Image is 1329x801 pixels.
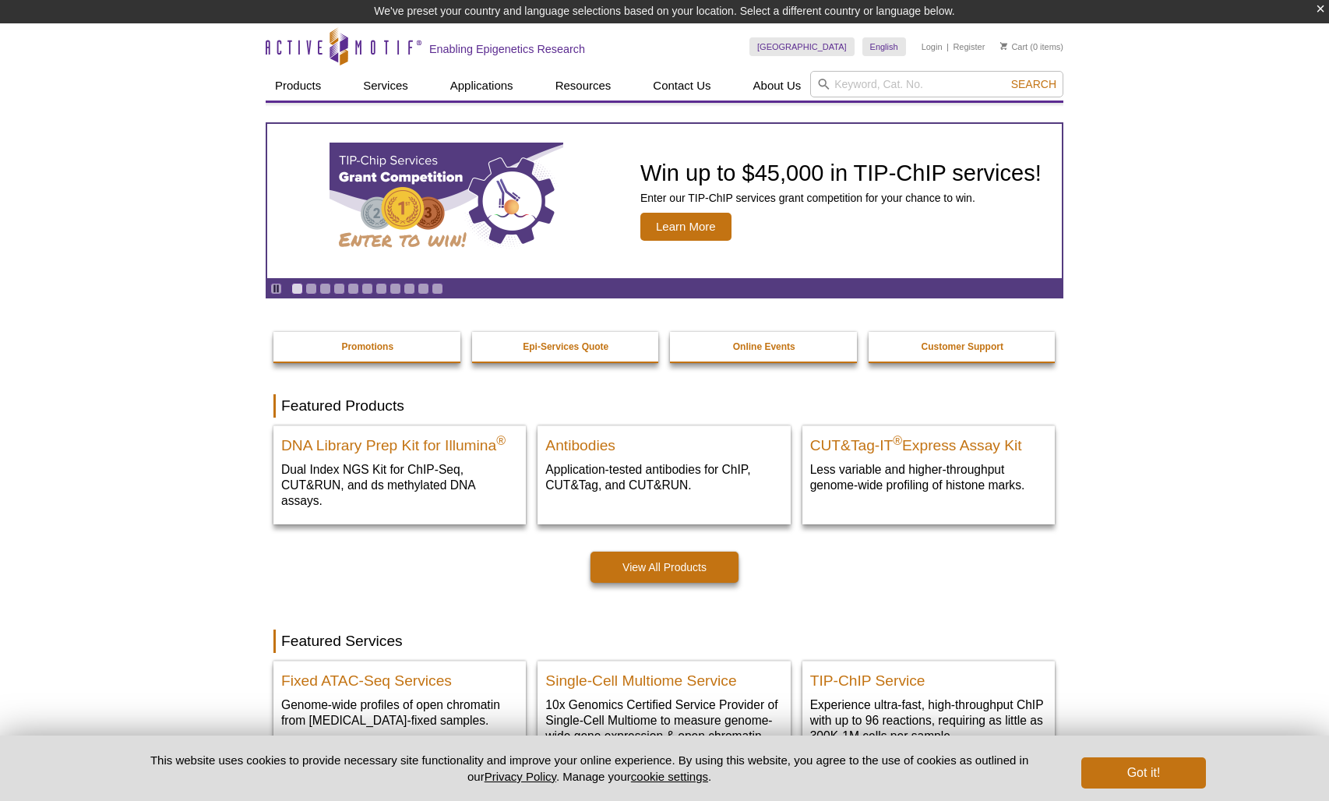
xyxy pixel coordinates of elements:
[404,283,415,295] a: Go to slide 9
[523,341,608,352] strong: Epi-Services Quote
[333,283,345,295] a: Go to slide 4
[893,434,902,447] sup: ®
[810,71,1063,97] input: Keyword, Cat. No.
[538,425,790,509] a: All Antibodies Antibodies Application-tested antibodies for ChIP, CUT&Tag, and CUT&RUN.
[273,332,462,362] a: Promotions
[947,37,949,56] li: |
[802,661,1055,760] a: TIP-ChIP Service TIP-ChIP Service Experience ultra-fast, high-throughput ChIP with up to 96 react...
[1081,757,1206,789] button: Got it!
[810,430,1047,453] h2: CUT&Tag-IT Express Assay Kit
[441,71,523,101] a: Applications
[432,283,443,295] a: Go to slide 11
[545,697,782,744] p: 10x Genomics Certified Service Provider of Single-Cell Multiome to measure genome-wide gene expre...
[319,283,331,295] a: Go to slide 3
[472,332,661,362] a: Epi-Services Quote
[640,213,731,241] span: Learn More
[281,665,518,689] h2: Fixed ATAC-Seq Services
[273,425,526,524] a: DNA Library Prep Kit for Illumina DNA Library Prep Kit for Illumina® Dual Index NGS Kit for ChIP-...
[546,71,621,101] a: Resources
[733,341,795,352] strong: Online Events
[590,552,739,583] a: View All Products
[869,332,1057,362] a: Customer Support
[273,394,1056,418] h2: Featured Products
[429,42,585,56] h2: Enabling Epigenetics Research
[1000,42,1007,50] img: Your Cart
[810,461,1047,493] p: Less variable and higher-throughput genome-wide profiling of histone marks​.
[1011,78,1056,90] span: Search
[354,71,418,101] a: Services
[640,161,1042,185] h2: Win up to $45,000 in TIP-ChIP services!
[749,37,855,56] a: [GEOGRAPHIC_DATA]
[267,124,1062,278] a: TIP-ChIP Services Grant Competition Win up to $45,000 in TIP-ChIP services! Enter our TIP-ChIP se...
[922,341,1003,352] strong: Customer Support
[375,283,387,295] a: Go to slide 7
[123,752,1056,785] p: This website uses cookies to provide necessary site functionality and improve your online experie...
[810,697,1047,744] p: Experience ultra-fast, high-throughput ChIP with up to 96 reactions, requiring as little as 300K-...
[631,770,708,783] button: cookie settings
[862,37,906,56] a: English
[1000,41,1028,52] a: Cart
[538,661,790,760] a: Single-Cell Multiome Servicee Single-Cell Multiome Service 10x Genomics Certified Service Provide...
[545,665,782,689] h2: Single-Cell Multiome Service
[545,430,782,453] h2: Antibodies
[953,41,985,52] a: Register
[810,665,1047,689] h2: TIP-ChIP Service
[922,41,943,52] a: Login
[418,283,429,295] a: Go to slide 10
[643,71,720,101] a: Contact Us
[390,283,401,295] a: Go to slide 8
[1006,77,1061,91] button: Search
[361,283,373,295] a: Go to slide 6
[545,461,782,493] p: Application-tested antibodies for ChIP, CUT&Tag, and CUT&RUN.
[270,283,282,295] a: Toggle autoplay
[485,770,556,783] a: Privacy Policy
[281,697,518,729] p: Genome-wide profiles of open chromatin from [MEDICAL_DATA]-fixed samples.
[273,630,1056,653] h2: Featured Services
[744,71,811,101] a: About Us
[1000,37,1063,56] li: (0 items)
[640,191,1042,205] p: Enter our TIP-ChIP services grant competition for your chance to win.
[267,124,1062,278] article: TIP-ChIP Services Grant Competition
[670,332,858,362] a: Online Events
[266,71,330,101] a: Products
[281,461,518,509] p: Dual Index NGS Kit for ChIP-Seq, CUT&RUN, and ds methylated DNA assays.
[305,283,317,295] a: Go to slide 2
[330,143,563,259] img: TIP-ChIP Services Grant Competition
[291,283,303,295] a: Go to slide 1
[341,341,393,352] strong: Promotions
[802,425,1055,509] a: CUT&Tag-IT® Express Assay Kit CUT&Tag-IT®Express Assay Kit Less variable and higher-throughput ge...
[281,430,518,453] h2: DNA Library Prep Kit for Illumina
[347,283,359,295] a: Go to slide 5
[496,434,506,447] sup: ®
[273,661,526,744] a: Fixed ATAC-Seq Services Fixed ATAC-Seq Services Genome-wide profiles of open chromatin from [MEDI...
